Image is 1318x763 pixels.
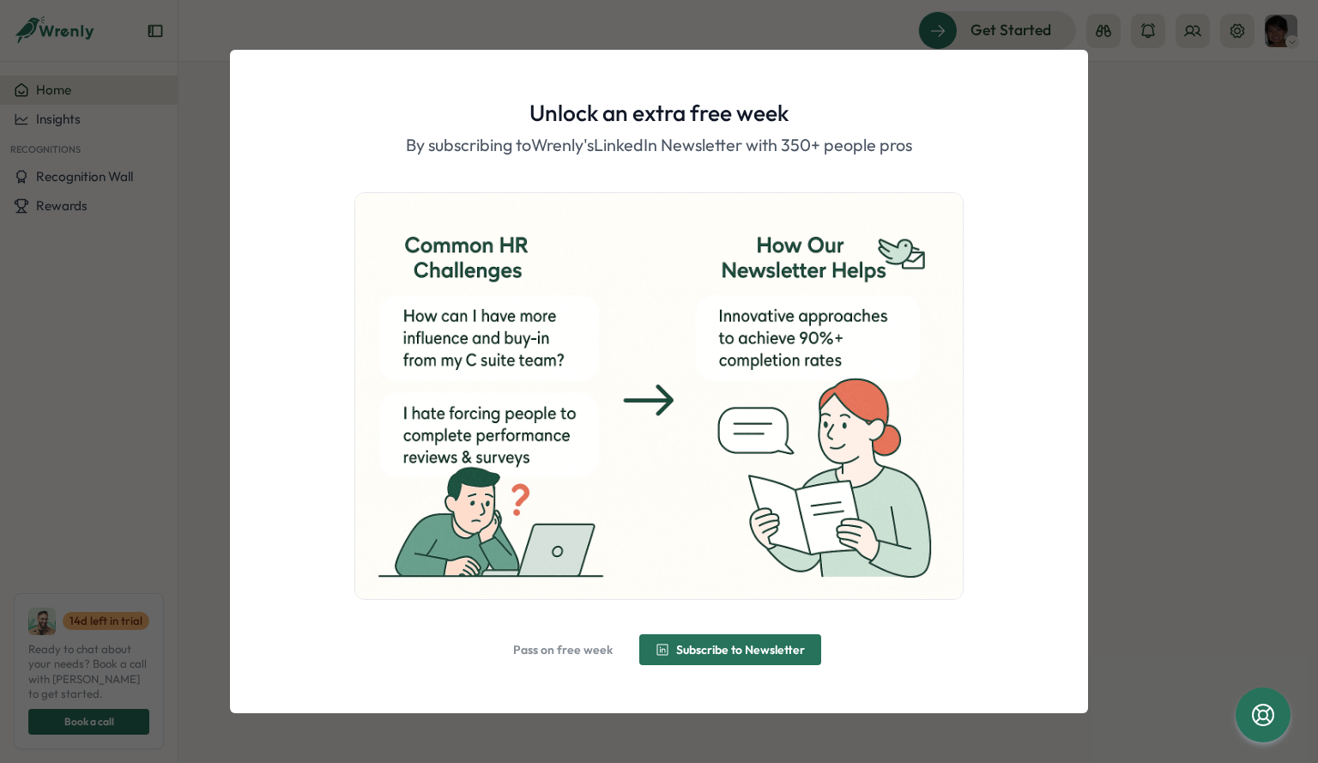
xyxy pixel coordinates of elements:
img: ChatGPT Image [355,193,963,598]
h1: Unlock an extra free week [529,98,789,128]
span: Subscribe to Newsletter [676,644,805,656]
button: Subscribe to Newsletter [639,634,821,665]
p: By subscribing to Wrenly's LinkedIn Newsletter with 350+ people pros [406,132,912,159]
span: Pass on free week [513,644,613,656]
button: Pass on free week [497,634,629,665]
